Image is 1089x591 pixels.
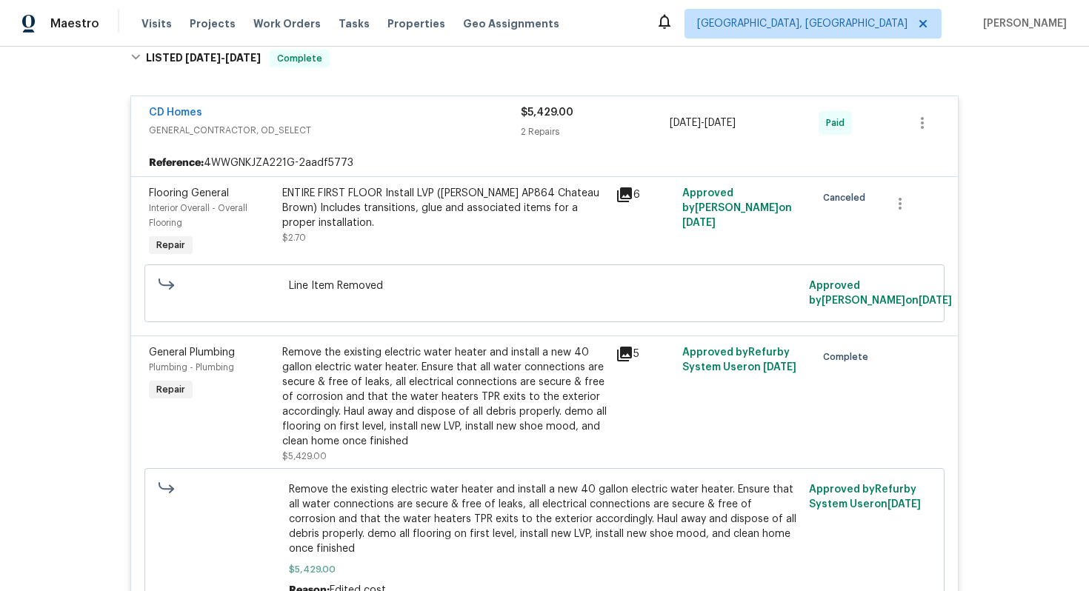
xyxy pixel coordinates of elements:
[149,204,247,227] span: Interior Overall - Overall Flooring
[977,16,1067,31] span: [PERSON_NAME]
[282,233,306,242] span: $2.70
[826,116,850,130] span: Paid
[387,16,445,31] span: Properties
[149,363,234,372] span: Plumbing - Plumbing
[150,382,191,397] span: Repair
[131,150,958,176] div: 4WWGNKJZA221G-2aadf5773
[146,50,261,67] h6: LISTED
[339,19,370,29] span: Tasks
[253,16,321,31] span: Work Orders
[463,16,559,31] span: Geo Assignments
[185,53,261,63] span: -
[682,188,792,228] span: Approved by [PERSON_NAME] on
[149,347,235,358] span: General Plumbing
[282,345,607,449] div: Remove the existing electric water heater and install a new 40 gallon electric water heater. Ensu...
[150,238,191,253] span: Repair
[289,562,801,577] span: $5,429.00
[763,362,796,373] span: [DATE]
[282,452,327,461] span: $5,429.00
[616,186,673,204] div: 6
[919,295,952,306] span: [DATE]
[809,484,921,510] span: Approved by Refurby System User on
[705,118,736,128] span: [DATE]
[682,347,796,373] span: Approved by Refurby System User on
[149,107,202,118] a: CD Homes
[149,123,521,138] span: GENERAL_CONTRACTOR, OD_SELECT
[126,35,963,82] div: LISTED [DATE]-[DATE]Complete
[682,218,716,228] span: [DATE]
[190,16,236,31] span: Projects
[149,188,229,198] span: Flooring General
[616,345,673,363] div: 5
[823,350,874,364] span: Complete
[521,107,573,118] span: $5,429.00
[149,156,204,170] b: Reference:
[289,278,801,293] span: Line Item Removed
[521,124,670,139] div: 2 Repairs
[697,16,907,31] span: [GEOGRAPHIC_DATA], [GEOGRAPHIC_DATA]
[289,482,801,556] span: Remove the existing electric water heater and install a new 40 gallon electric water heater. Ensu...
[670,118,701,128] span: [DATE]
[185,53,221,63] span: [DATE]
[887,499,921,510] span: [DATE]
[282,186,607,230] div: ENTIRE FIRST FLOOR Install LVP ([PERSON_NAME] AP864 Chateau Brown) Includes transitions, glue and...
[823,190,871,205] span: Canceled
[670,116,736,130] span: -
[225,53,261,63] span: [DATE]
[271,51,328,66] span: Complete
[50,16,99,31] span: Maestro
[141,16,172,31] span: Visits
[809,281,952,306] span: Approved by [PERSON_NAME] on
